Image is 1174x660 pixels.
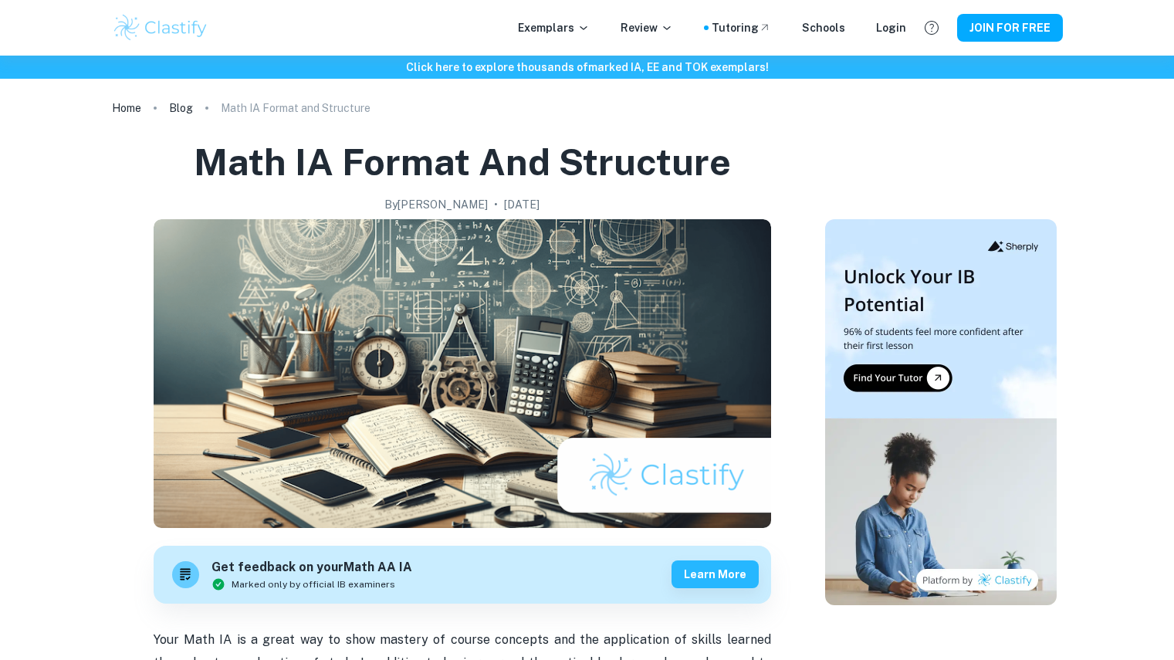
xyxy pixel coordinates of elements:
a: Schools [802,19,845,36]
h1: Math IA Format and Structure [194,137,731,187]
a: Home [112,97,141,119]
p: • [494,196,498,213]
button: JOIN FOR FREE [957,14,1063,42]
a: Get feedback on yourMath AA IAMarked only by official IB examinersLearn more [154,546,771,604]
h6: Get feedback on your Math AA IA [211,558,412,577]
a: Tutoring [712,19,771,36]
p: Exemplars [518,19,590,36]
p: Math IA Format and Structure [221,100,370,117]
h2: By [PERSON_NAME] [384,196,488,213]
a: Login [876,19,906,36]
button: Help and Feedback [919,15,945,41]
h2: [DATE] [504,196,540,213]
span: Marked only by official IB examiners [232,577,395,591]
button: Learn more [672,560,759,588]
img: Math IA Format and Structure cover image [154,219,771,528]
h6: Click here to explore thousands of marked IA, EE and TOK exemplars ! [3,59,1171,76]
img: Clastify logo [112,12,210,43]
p: Review [621,19,673,36]
img: Thumbnail [825,219,1057,605]
a: Blog [169,97,193,119]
